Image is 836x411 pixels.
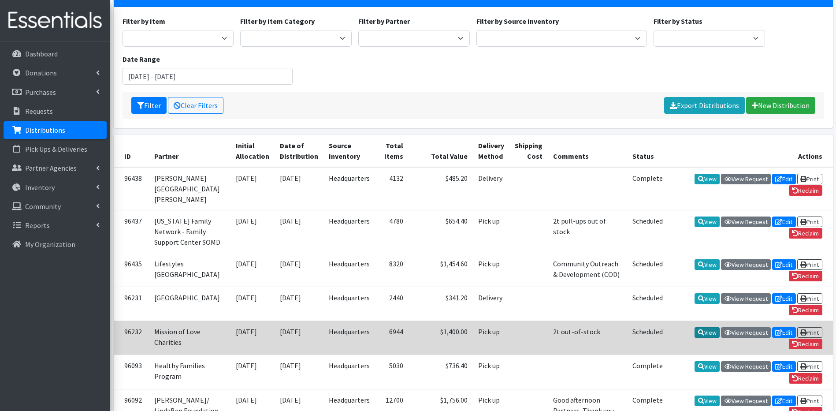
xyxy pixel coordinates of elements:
th: Comments [548,135,627,167]
td: [DATE] [230,210,275,253]
th: Initial Allocation [230,135,275,167]
p: Partner Agencies [25,164,77,172]
td: Community Outreach & Development (COD) [548,253,627,287]
td: Headquarters [323,253,375,287]
a: Export Distributions [664,97,745,114]
td: 2t out-of-stock [548,321,627,355]
td: $1,400.00 [409,321,473,355]
label: Filter by Source Inventory [476,16,559,26]
td: [DATE] [230,287,275,321]
a: View [695,361,720,372]
a: Edit [772,174,796,184]
a: Reclaim [789,271,822,281]
td: [DATE] [275,355,323,389]
td: [DATE] [275,167,323,210]
a: Edit [772,293,796,304]
a: Reclaim [789,305,822,315]
a: View Request [721,396,771,406]
label: Filter by Partner [358,16,410,26]
td: [DATE] [275,321,323,355]
a: Dashboard [4,45,107,63]
td: $1,454.60 [409,253,473,287]
th: Delivery Method [473,135,509,167]
a: My Organization [4,235,107,253]
img: HumanEssentials [4,6,107,35]
td: [DATE] [275,253,323,287]
td: Delivery [473,167,509,210]
input: January 1, 2011 - December 31, 2011 [123,68,293,85]
a: View [695,327,720,338]
td: 96438 [114,167,149,210]
a: Print [797,361,822,372]
a: Reports [4,217,107,234]
p: Reports [25,221,50,230]
td: Scheduled [627,253,668,287]
td: [DATE] [230,321,275,355]
th: Source Inventory [323,135,375,167]
p: Inventory [25,183,55,192]
a: Reclaim [789,339,822,349]
a: Print [797,174,822,184]
td: Healthy Families Program [149,355,230,389]
a: View [695,259,720,270]
td: Headquarters [323,355,375,389]
th: Status [627,135,668,167]
a: Print [797,327,822,338]
td: [US_STATE] Family Network - Family Support Center SOMD [149,210,230,253]
td: $654.40 [409,210,473,253]
a: Reclaim [789,185,822,196]
p: Purchases [25,88,56,97]
p: Distributions [25,126,65,135]
a: Print [797,293,822,304]
td: Pick up [473,253,509,287]
td: Scheduled [627,210,668,253]
a: View [695,217,720,227]
a: Partner Agencies [4,159,107,177]
a: Print [797,259,822,270]
label: Date Range [123,54,160,64]
td: 8320 [375,253,409,287]
td: Pick up [473,210,509,253]
a: Inventory [4,179,107,196]
td: Complete [627,167,668,210]
td: 2440 [375,287,409,321]
p: My Organization [25,240,75,249]
a: Reclaim [789,228,822,239]
a: View [695,174,720,184]
td: [DATE] [275,210,323,253]
a: View Request [721,174,771,184]
a: Edit [772,259,796,270]
td: [PERSON_NAME][GEOGRAPHIC_DATA] [PERSON_NAME] [149,167,230,210]
td: Mission of Love Charities [149,321,230,355]
td: Lifestyles [GEOGRAPHIC_DATA] [149,253,230,287]
a: Edit [772,327,796,338]
p: Donations [25,68,57,77]
a: View [695,293,720,304]
th: Partner [149,135,230,167]
p: Dashboard [25,49,58,58]
td: 4780 [375,210,409,253]
td: Scheduled [627,287,668,321]
td: $736.40 [409,355,473,389]
td: 96437 [114,210,149,253]
td: [DATE] [230,355,275,389]
td: [DATE] [275,287,323,321]
a: Clear Filters [168,97,223,114]
a: View Request [721,327,771,338]
td: [DATE] [230,167,275,210]
th: Date of Distribution [275,135,323,167]
td: 96231 [114,287,149,321]
td: 96232 [114,321,149,355]
td: $485.20 [409,167,473,210]
a: Distributions [4,121,107,139]
td: 6944 [375,321,409,355]
td: Delivery [473,287,509,321]
a: Requests [4,102,107,120]
label: Filter by Item Category [240,16,315,26]
button: Filter [131,97,167,114]
label: Filter by Item [123,16,165,26]
td: 5030 [375,355,409,389]
td: Pick up [473,321,509,355]
a: View Request [721,217,771,227]
a: View [695,396,720,406]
